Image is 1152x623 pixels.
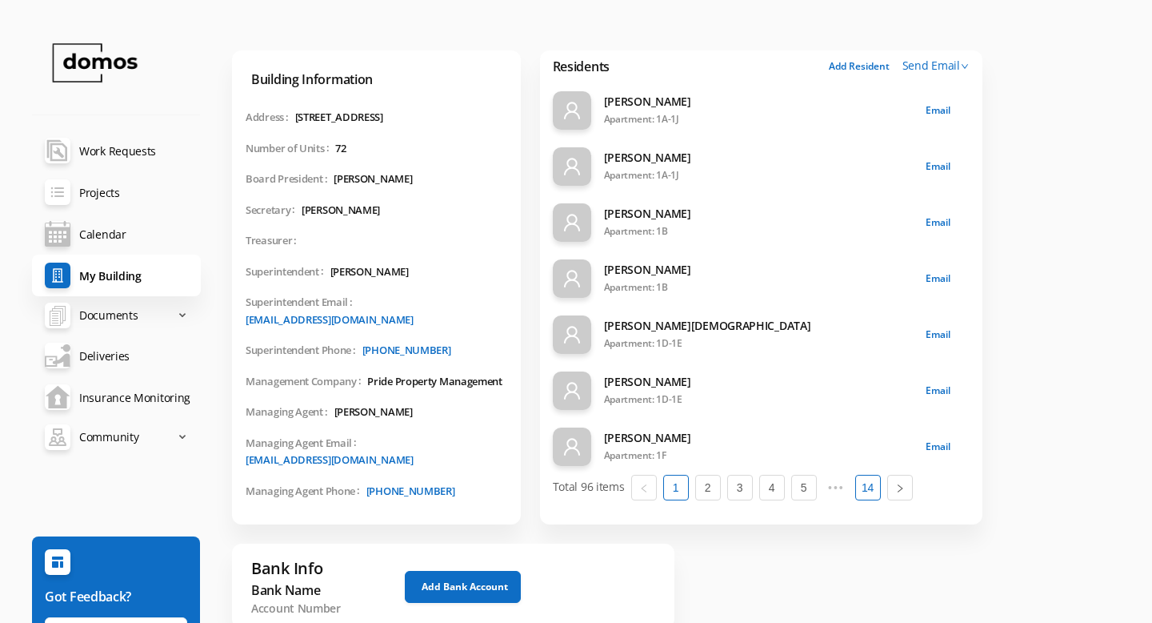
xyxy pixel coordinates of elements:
[246,452,414,467] a: [EMAIL_ADDRESS][DOMAIN_NAME]
[405,571,521,603] button: Add Bank Account
[791,475,817,500] li: 5
[562,213,582,232] i: icon: user
[604,167,913,184] div: Apartment: 1A-1J
[604,429,913,447] h4: [PERSON_NAME]
[295,110,383,126] span: [STREET_ADDRESS]
[362,343,451,357] a: [PHONE_NUMBER]
[823,475,849,500] li: Next 5 Pages
[366,484,455,498] a: [PHONE_NUMBER]
[553,475,625,500] li: Total 96 items
[913,375,963,407] button: Email
[335,141,346,157] span: 72
[553,57,610,76] h6: Residents
[604,279,913,296] div: Apartment: 1B
[604,261,913,279] h4: [PERSON_NAME]
[604,93,913,111] h4: [PERSON_NAME]
[32,255,201,296] a: My Building
[895,484,905,493] i: icon: right
[631,475,657,500] li: Previous Page
[759,475,785,500] li: 4
[562,325,582,344] i: icon: user
[251,600,386,617] p: Account Number
[246,203,302,219] span: Secretary
[792,476,816,500] a: 5
[32,335,201,376] a: Deliveries
[251,557,386,581] h5: Bank Info
[246,343,362,359] span: Superintendent Phone
[961,62,969,70] i: icon: down
[246,171,334,187] span: Board President
[334,404,413,420] span: [PERSON_NAME]
[334,171,412,187] span: [PERSON_NAME]
[32,213,201,255] a: Calendar
[604,373,913,391] h4: [PERSON_NAME]
[246,484,366,500] span: Managing Agent Phone
[246,436,363,452] span: Managing Agent Email
[562,101,582,120] i: icon: user
[913,94,963,127] button: Email
[696,476,720,500] a: 2
[562,437,582,456] i: icon: user
[604,205,913,223] h4: [PERSON_NAME]
[604,149,913,167] h4: [PERSON_NAME]
[639,484,649,493] i: icon: left
[913,263,963,295] button: Email
[246,295,359,311] span: Superintendent Email
[760,476,784,500] a: 4
[367,374,502,390] span: Pride Property Management
[246,264,330,280] span: Superintendent
[913,319,963,351] button: Email
[887,475,913,500] li: Next Page
[913,431,963,463] button: Email
[562,269,582,288] i: icon: user
[902,58,970,73] a: Send Emailicon: down
[604,447,913,464] div: Apartment: 1F
[604,391,913,408] div: Apartment: 1D-1E
[663,475,689,500] li: 1
[302,203,380,219] span: [PERSON_NAME]
[246,404,334,420] span: Managing Agent
[604,317,913,335] h4: [PERSON_NAME][DEMOGRAPHIC_DATA]
[246,312,414,327] a: [EMAIL_ADDRESS][DOMAIN_NAME]
[727,475,753,500] li: 3
[246,141,335,157] span: Number of Units
[79,421,138,453] span: Community
[855,475,881,500] li: 14
[330,264,409,280] span: [PERSON_NAME]
[246,233,303,249] span: Treasurer
[604,335,913,352] div: Apartment: 1D-1E
[913,151,963,183] button: Email
[562,381,582,400] i: icon: user
[823,475,849,500] span: •••
[246,110,295,126] span: Address
[45,587,187,606] h6: Got Feedback?
[604,223,913,240] div: Apartment: 1B
[664,476,688,500] a: 1
[816,50,902,82] button: Add Resident
[32,171,201,213] a: Projects
[251,70,521,89] h6: Building Information
[856,476,880,500] a: 14
[604,111,913,128] div: Apartment: 1A-1J
[251,581,386,600] h6: Bank Name
[728,476,752,500] a: 3
[79,299,138,332] span: Documents
[695,475,721,500] li: 2
[246,374,367,390] span: Management Company
[562,157,582,176] i: icon: user
[32,130,201,171] a: Work Requests
[32,376,201,418] a: Insurance Monitoring
[913,207,963,239] button: Email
